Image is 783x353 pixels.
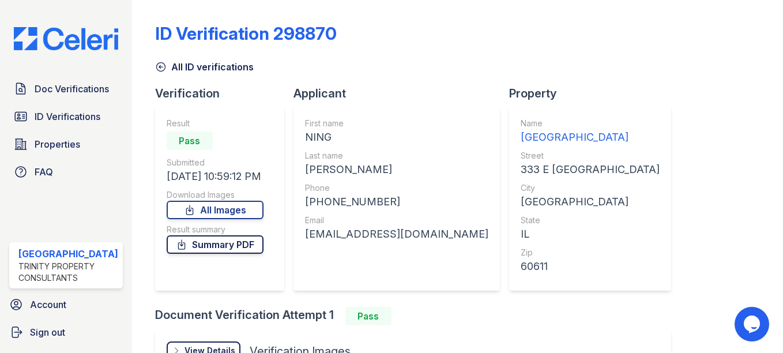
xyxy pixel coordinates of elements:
[167,201,263,219] a: All Images
[521,162,660,178] div: 333 E [GEOGRAPHIC_DATA]
[167,224,263,235] div: Result summary
[305,162,488,178] div: [PERSON_NAME]
[167,118,263,129] div: Result
[9,133,123,156] a: Properties
[35,137,80,151] span: Properties
[521,118,660,145] a: Name [GEOGRAPHIC_DATA]
[5,293,127,316] a: Account
[9,77,123,100] a: Doc Verifications
[305,129,488,145] div: NING
[167,168,263,185] div: [DATE] 10:59:12 PM
[167,157,263,168] div: Submitted
[305,226,488,242] div: [EMAIL_ADDRESS][DOMAIN_NAME]
[35,82,109,96] span: Doc Verifications
[521,215,660,226] div: State
[35,110,100,123] span: ID Verifications
[167,235,263,254] a: Summary PDF
[167,132,213,150] div: Pass
[155,60,254,74] a: All ID verifications
[521,118,660,129] div: Name
[305,118,488,129] div: First name
[155,85,293,102] div: Verification
[345,307,391,325] div: Pass
[155,307,680,325] div: Document Verification Attempt 1
[521,150,660,162] div: Street
[521,129,660,145] div: [GEOGRAPHIC_DATA]
[305,182,488,194] div: Phone
[521,226,660,242] div: IL
[293,85,509,102] div: Applicant
[521,258,660,275] div: 60611
[521,194,660,210] div: [GEOGRAPHIC_DATA]
[35,165,53,179] span: FAQ
[305,194,488,210] div: [PHONE_NUMBER]
[521,182,660,194] div: City
[18,261,118,284] div: Trinity Property Consultants
[9,160,123,183] a: FAQ
[30,298,66,311] span: Account
[9,105,123,128] a: ID Verifications
[5,27,127,51] img: CE_Logo_Blue-a8612792a0a2168367f1c8372b55b34899dd931a85d93a1a3d3e32e68fde9ad4.png
[167,189,263,201] div: Download Images
[18,247,118,261] div: [GEOGRAPHIC_DATA]
[155,23,337,44] div: ID Verification 298870
[509,85,680,102] div: Property
[305,150,488,162] div: Last name
[521,247,660,258] div: Zip
[5,321,127,344] a: Sign out
[305,215,488,226] div: Email
[735,307,771,341] iframe: chat widget
[30,325,65,339] span: Sign out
